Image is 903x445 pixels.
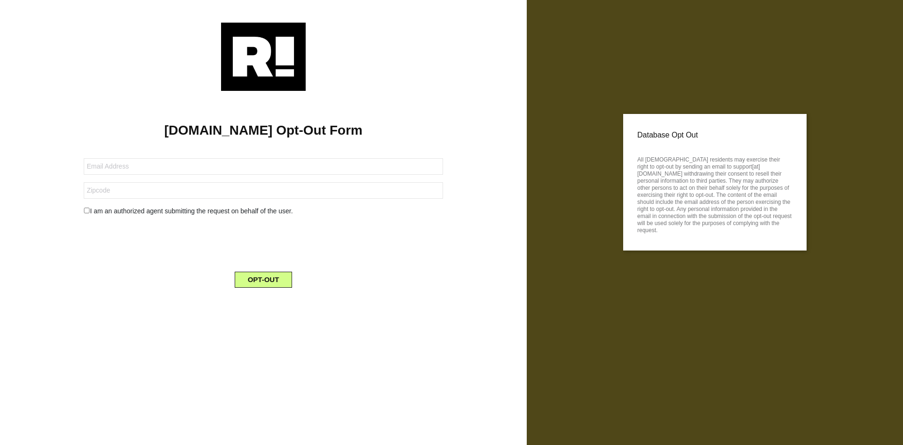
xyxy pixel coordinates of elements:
div: I am an authorized agent submitting the request on behalf of the user. [77,206,450,216]
h1: [DOMAIN_NAME] Opt-Out Form [14,122,513,138]
input: Zipcode [84,182,443,199]
input: Email Address [84,158,443,175]
p: All [DEMOGRAPHIC_DATA] residents may exercise their right to opt-out by sending an email to suppo... [637,154,792,234]
iframe: reCAPTCHA [192,224,335,260]
button: OPT-OUT [235,272,293,288]
p: Database Opt Out [637,128,792,142]
img: Retention.com [221,23,306,91]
